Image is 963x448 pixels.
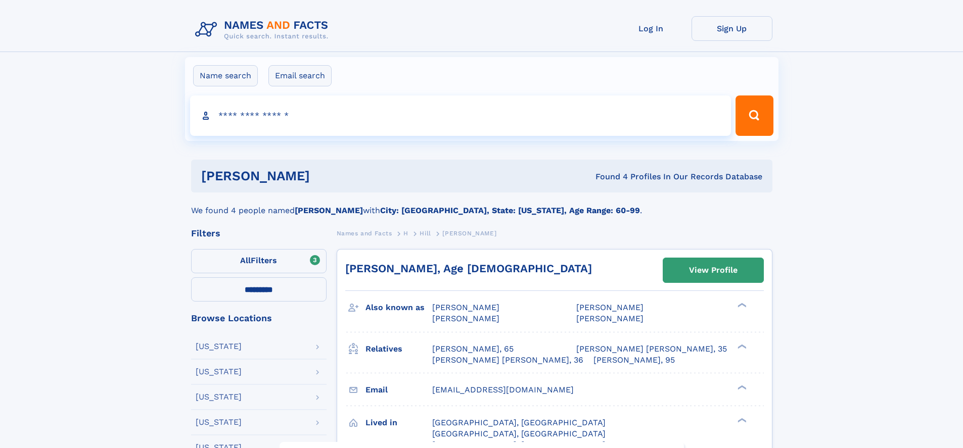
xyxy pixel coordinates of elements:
[240,256,251,265] span: All
[380,206,640,215] b: City: [GEOGRAPHIC_DATA], State: [US_STATE], Age Range: 60-99
[191,314,327,323] div: Browse Locations
[190,95,731,136] input: search input
[432,303,499,312] span: [PERSON_NAME]
[196,342,242,351] div: [US_STATE]
[365,299,432,316] h3: Also known as
[268,65,332,86] label: Email search
[196,393,242,401] div: [US_STATE]
[576,314,644,323] span: [PERSON_NAME]
[593,355,675,366] a: [PERSON_NAME], 95
[191,192,772,217] div: We found 4 people named with .
[452,171,762,182] div: Found 4 Profiles In Our Records Database
[432,314,499,323] span: [PERSON_NAME]
[735,417,747,423] div: ❯
[432,343,514,355] a: [PERSON_NAME], 65
[403,227,408,239] a: H
[442,230,496,237] span: [PERSON_NAME]
[432,355,583,366] a: [PERSON_NAME] [PERSON_NAME], 36
[663,258,763,282] a: View Profile
[735,302,747,309] div: ❯
[365,414,432,431] h3: Lived in
[576,343,727,355] a: [PERSON_NAME] [PERSON_NAME], 35
[735,384,747,390] div: ❯
[337,227,392,239] a: Names and Facts
[689,259,738,282] div: View Profile
[432,385,574,394] span: [EMAIL_ADDRESS][DOMAIN_NAME]
[420,227,431,239] a: Hill
[576,303,644,312] span: [PERSON_NAME]
[432,429,606,438] span: [GEOGRAPHIC_DATA], [GEOGRAPHIC_DATA]
[193,65,258,86] label: Name search
[196,418,242,426] div: [US_STATE]
[191,249,327,273] label: Filters
[365,340,432,358] h3: Relatives
[191,229,327,238] div: Filters
[365,381,432,399] h3: Email
[345,262,592,275] a: [PERSON_NAME], Age [DEMOGRAPHIC_DATA]
[201,170,453,182] h1: [PERSON_NAME]
[692,16,772,41] a: Sign Up
[403,230,408,237] span: H
[420,230,431,237] span: Hill
[736,95,773,136] button: Search Button
[735,343,747,350] div: ❯
[432,418,606,427] span: [GEOGRAPHIC_DATA], [GEOGRAPHIC_DATA]
[611,16,692,41] a: Log In
[191,16,337,43] img: Logo Names and Facts
[196,368,242,376] div: [US_STATE]
[295,206,363,215] b: [PERSON_NAME]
